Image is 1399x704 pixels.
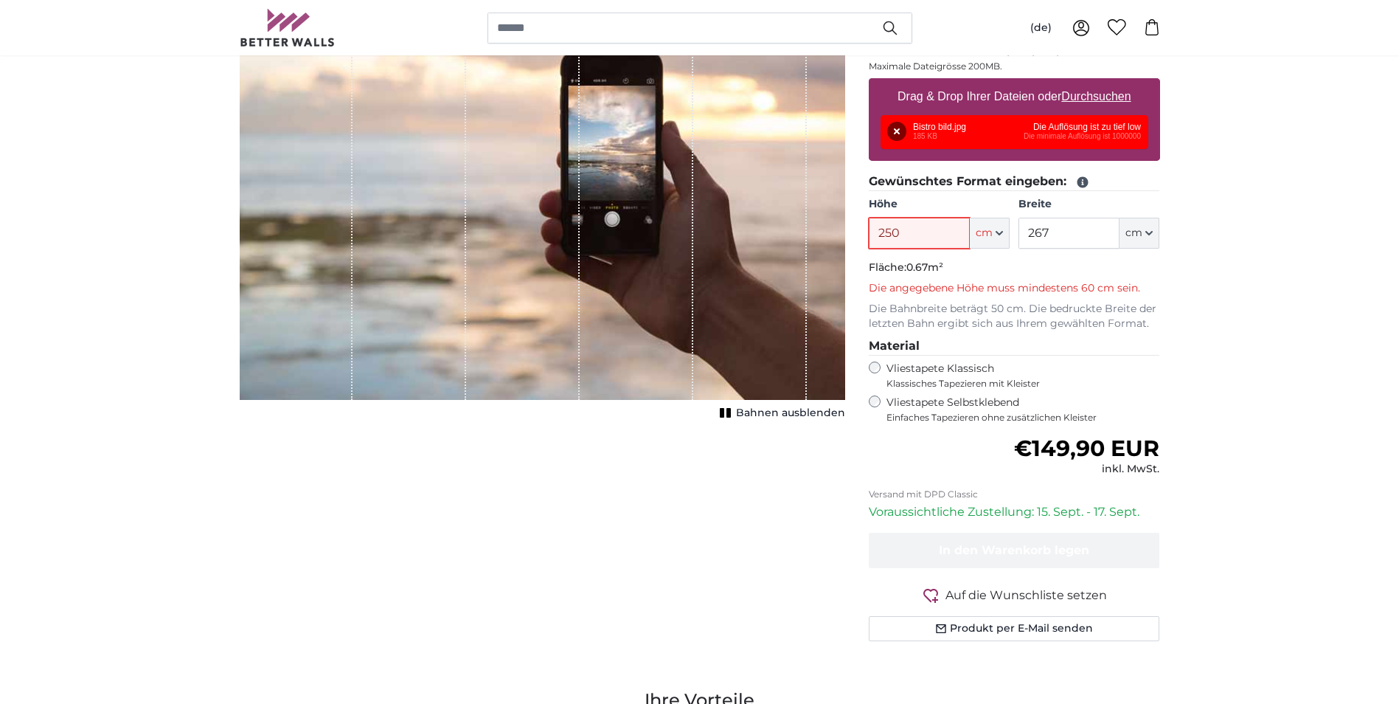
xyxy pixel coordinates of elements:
[886,412,1160,424] span: Einfaches Tapezieren ohne zusätzlichen Kleister
[869,61,1160,72] p: Maximale Dateigrösse 200MB.
[869,489,1160,500] p: Versand mit DPD Classic
[886,362,1148,390] label: Vliestapete Klassisch
[869,616,1160,641] button: Produkt per E-Mail senden
[715,403,845,424] button: Bahnen ausblenden
[869,586,1160,604] button: Auf die Wunschliste setzen
[939,543,1089,557] span: In den Warenkorb legen
[869,281,1160,296] p: Die angegebene Höhe muss mindestens 60 cm sein.
[1018,197,1159,212] label: Breite
[1014,462,1159,477] div: inkl. MwSt.
[869,337,1160,356] legend: Material
[736,406,845,421] span: Bahnen ausblenden
[886,396,1160,424] label: Vliestapete Selbstklebend
[976,226,993,241] span: cm
[886,378,1148,390] span: Klassisches Tapezieren mit Kleister
[869,173,1160,191] legend: Gewünschtes Format eingeben:
[1125,226,1142,241] span: cm
[906,260,943,274] span: 0.67m²
[1014,435,1159,462] span: €149,90 EUR
[1061,90,1131,103] u: Durchsuchen
[869,533,1160,568] button: In den Warenkorb legen
[869,197,1010,212] label: Höhe
[869,503,1160,521] p: Voraussichtliche Zustellung: 15. Sept. - 17. Sept.
[869,302,1160,331] p: Die Bahnbreite beträgt 50 cm. Die bedruckte Breite der letzten Bahn ergibt sich aus Ihrem gewählt...
[1018,15,1063,41] button: (de)
[892,82,1137,111] label: Drag & Drop Ihrer Dateien oder
[945,587,1107,604] span: Auf die Wunschliste setzen
[869,260,1160,275] p: Fläche:
[240,9,336,46] img: Betterwalls
[1119,218,1159,249] button: cm
[970,218,1010,249] button: cm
